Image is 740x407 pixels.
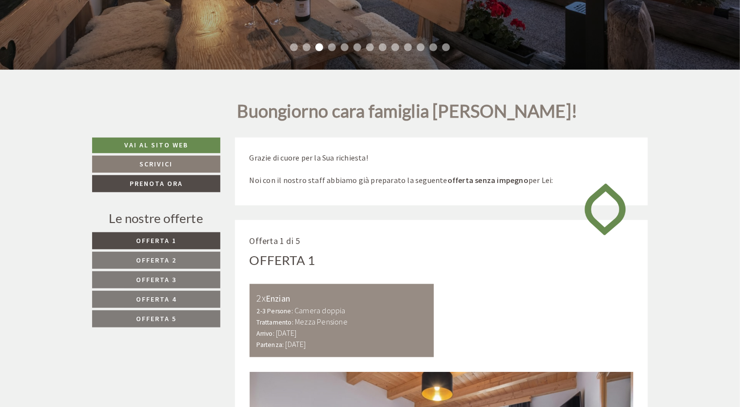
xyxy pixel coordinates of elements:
b: Mezza Pensione [295,317,348,326]
b: Camera doppia [294,305,346,315]
a: Prenota ora [92,175,220,192]
p: Grazie di cuore per la Sua richiesta! Noi con il nostro staff abbiamo già preparato la seguente p... [250,152,634,186]
small: Arrivo: [257,329,274,338]
small: Partenza: [257,341,284,349]
div: Lei [142,143,369,151]
div: Enzian [257,291,427,305]
b: [DATE] [286,339,306,349]
small: 2-3 Persone: [257,307,293,315]
span: Offerta 4 [136,295,176,304]
span: Offerta 1 di 5 [250,235,300,246]
div: Le nostre offerte [92,209,220,227]
button: Invia [335,257,384,274]
span: Offerta 1 [136,236,176,245]
span: Offerta 2 [136,256,176,265]
b: 2x [257,292,266,304]
h1: Buongiorno cara famiglia [PERSON_NAME]! [237,102,578,126]
div: [DATE] [174,2,210,19]
b: [DATE] [276,328,296,338]
a: Scrivici [92,156,220,173]
small: Trattamento: [257,318,293,326]
span: Offerta 5 [136,314,176,323]
strong: offerta senza impegno [448,175,528,185]
small: 18:12 [15,130,242,137]
div: Offerta 1 [250,251,315,269]
small: 20:37 [142,174,369,181]
img: image [577,175,633,244]
span: Offerta 3 [136,275,176,284]
a: Vai al sito web [92,138,220,153]
div: La ringrazio, allora si sarei interessato a sapere il prezzo per la singola in quelle date [137,142,376,182]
